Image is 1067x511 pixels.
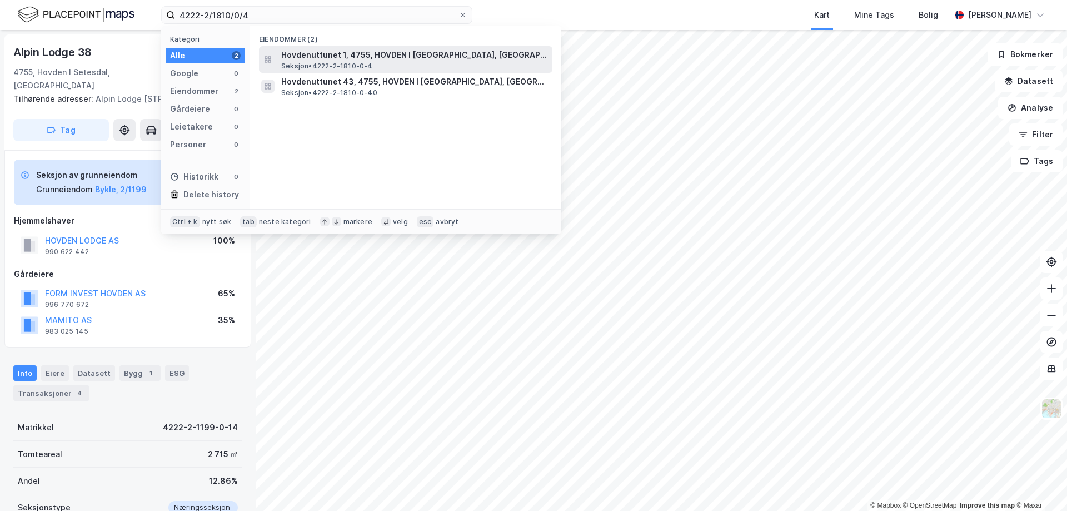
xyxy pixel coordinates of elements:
[45,247,89,256] div: 990 622 442
[259,217,311,226] div: neste kategori
[170,170,218,183] div: Historikk
[36,168,147,182] div: Seksjon av grunneiendom
[919,8,938,22] div: Bolig
[250,26,561,46] div: Eiendommer (2)
[209,474,238,488] div: 12.86%
[393,217,408,226] div: velg
[213,234,235,247] div: 100%
[13,92,233,106] div: Alpin Lodge [STREET_ADDRESS]
[45,327,88,336] div: 983 025 145
[13,365,37,381] div: Info
[13,66,177,92] div: 4755, Hovden I Setesdal, [GEOGRAPHIC_DATA]
[343,217,372,226] div: markere
[1011,150,1063,172] button: Tags
[14,214,242,227] div: Hjemmelshaver
[218,287,235,300] div: 65%
[95,183,147,196] button: Bykle, 2/1199
[170,138,206,151] div: Personer
[854,8,894,22] div: Mine Tags
[232,69,241,78] div: 0
[18,448,62,461] div: Tomteareal
[13,119,109,141] button: Tag
[119,365,161,381] div: Bygg
[36,183,93,196] div: Grunneiendom
[13,43,94,61] div: Alpin Lodge 38
[170,49,185,62] div: Alle
[165,365,189,381] div: ESG
[968,8,1031,22] div: [PERSON_NAME]
[208,448,238,461] div: 2 715 ㎡
[13,94,96,103] span: Tilhørende adresser:
[281,62,373,71] span: Seksjon • 4222-2-1810-0-4
[18,5,134,24] img: logo.f888ab2527a4732fd821a326f86c7f29.svg
[870,502,901,509] a: Mapbox
[170,120,213,133] div: Leietakere
[998,97,1063,119] button: Analyse
[218,314,235,327] div: 35%
[170,102,210,116] div: Gårdeiere
[281,75,548,88] span: Hovdenuttunet 43, 4755, HOVDEN I [GEOGRAPHIC_DATA], [GEOGRAPHIC_DATA]
[814,8,830,22] div: Kart
[281,88,377,97] span: Seksjon • 4222-2-1810-0-40
[183,188,239,201] div: Delete history
[988,43,1063,66] button: Bokmerker
[73,365,115,381] div: Datasett
[232,122,241,131] div: 0
[232,172,241,181] div: 0
[41,365,69,381] div: Eiere
[170,85,218,98] div: Eiendommer
[995,70,1063,92] button: Datasett
[1011,458,1067,511] iframe: Chat Widget
[960,502,1015,509] a: Improve this map
[145,368,156,379] div: 1
[232,51,241,60] div: 2
[170,67,198,80] div: Google
[232,140,241,149] div: 0
[74,388,85,399] div: 4
[436,217,458,226] div: avbryt
[14,267,242,281] div: Gårdeiere
[18,474,40,488] div: Andel
[1009,123,1063,146] button: Filter
[903,502,957,509] a: OpenStreetMap
[202,217,232,226] div: nytt søk
[240,216,257,227] div: tab
[170,216,200,227] div: Ctrl + k
[1041,398,1062,419] img: Z
[175,7,458,23] input: Søk på adresse, matrikkel, gårdeiere, leietakere eller personer
[170,35,245,43] div: Kategori
[417,216,434,227] div: esc
[232,87,241,96] div: 2
[281,48,548,62] span: Hovdenuttunet 1, 4755, HOVDEN I [GEOGRAPHIC_DATA], [GEOGRAPHIC_DATA]
[163,421,238,434] div: 4222-2-1199-0-14
[13,385,89,401] div: Transaksjoner
[232,105,241,113] div: 0
[18,421,54,434] div: Matrikkel
[45,300,89,309] div: 996 770 672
